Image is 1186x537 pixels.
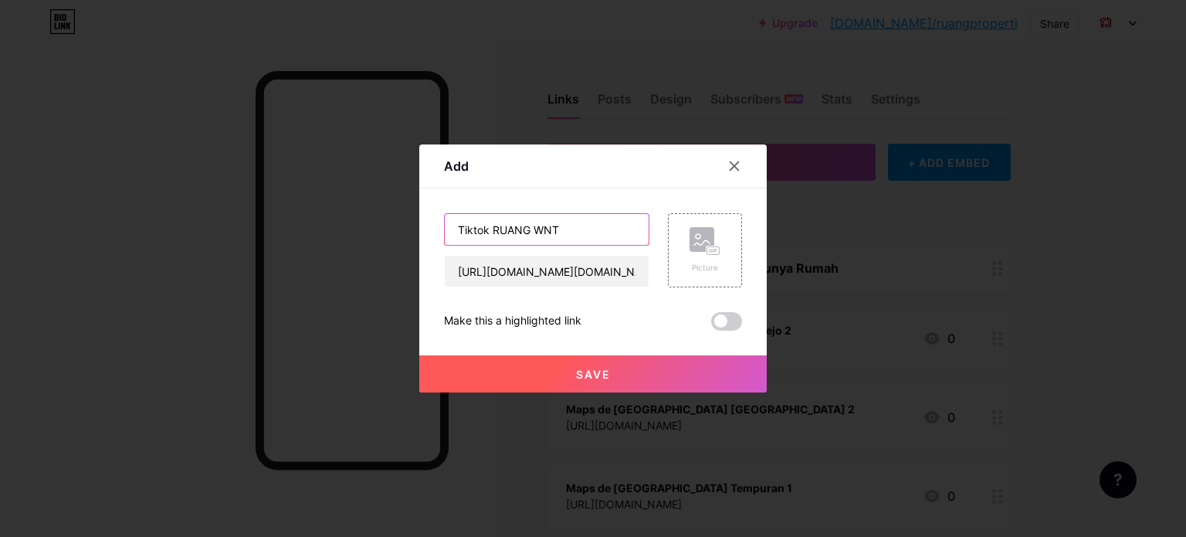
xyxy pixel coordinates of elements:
[444,312,581,331] div: Make this a highlighted link
[444,157,469,175] div: Add
[419,355,767,393] button: Save
[690,262,720,274] div: Picture
[445,256,649,287] input: URL
[445,214,649,245] input: Title
[576,368,611,381] span: Save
